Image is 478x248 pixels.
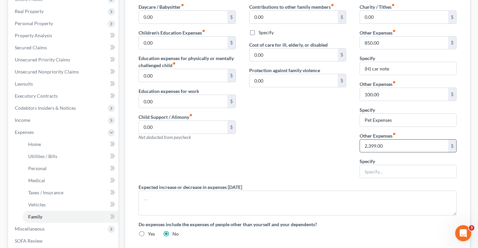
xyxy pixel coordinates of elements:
[139,37,227,49] input: --
[23,199,118,211] a: Vehicles
[338,11,346,23] div: $
[139,113,193,120] label: Child Support / Alimony
[28,190,63,195] span: Taxes / Insurance
[249,41,328,48] label: Cost of care for ill, elderly, or disabled
[360,132,396,139] label: Other Expenses
[172,62,176,65] i: fiber_manual_record
[9,30,118,42] a: Property Analysis
[139,184,242,191] label: Expected increase or decrease in expenses [DATE]
[9,54,118,66] a: Unsecured Priority Claims
[360,55,375,62] label: Specify
[448,11,456,23] div: $
[360,3,395,10] label: Charity / Tithes
[249,67,320,74] label: Protection against family violence
[392,132,396,136] i: fiber_manual_record
[391,3,395,7] i: fiber_manual_record
[139,121,227,134] input: --
[360,29,396,36] label: Other Expenses
[227,37,235,49] div: $
[15,20,53,26] span: Personal Property
[139,55,235,69] label: Education expenses for physically or mentally challenged child
[28,141,41,147] span: Home
[15,93,58,99] span: Executory Contracts
[148,231,155,237] label: Yes
[360,11,448,23] input: --
[28,153,57,159] span: Utilities / Bills
[249,3,334,10] label: Contributions to other family members
[448,37,456,49] div: $
[360,140,448,152] input: --
[250,49,338,61] input: --
[202,29,205,33] i: fiber_manual_record
[360,165,456,178] input: Specify...
[15,69,79,75] span: Unsecured Nonpriority Claims
[227,69,235,82] div: $
[139,95,227,108] input: --
[360,81,396,88] label: Other Expenses
[15,81,33,87] span: Lawsuits
[15,105,76,111] span: Codebtors Insiders & Notices
[181,3,184,7] i: fiber_manual_record
[9,42,118,54] a: Secured Claims
[139,69,227,82] input: --
[28,178,45,183] span: Medical
[9,235,118,247] a: SOFA Review
[15,57,70,62] span: Unsecured Priority Claims
[9,78,118,90] a: Lawsuits
[139,3,184,10] label: Daycare / Babysitter
[360,62,456,75] input: Specify...
[448,88,456,101] div: $
[392,29,396,33] i: fiber_manual_record
[392,81,396,84] i: fiber_manual_record
[28,165,47,171] span: Personal
[259,29,274,36] label: Specify
[338,49,346,61] div: $
[227,95,235,108] div: $
[15,238,43,244] span: SOFA Review
[139,135,191,140] span: Not deducted from paycheck
[23,138,118,150] a: Home
[15,45,47,50] span: Secured Claims
[9,90,118,102] a: Executory Contracts
[360,158,375,165] label: Specify
[469,225,474,231] span: 3
[15,33,52,38] span: Property Analysis
[28,214,42,219] span: Family
[139,11,227,23] input: --
[15,129,34,135] span: Expenses
[23,211,118,223] a: Family
[23,187,118,199] a: Taxes / Insurance
[250,11,338,23] input: --
[23,175,118,187] a: Medical
[15,226,45,232] span: Miscellaneous
[455,225,471,241] iframe: Intercom live chat
[28,202,46,207] span: Vehicles
[448,140,456,152] div: $
[139,29,205,36] label: Children's Education Expenses
[9,66,118,78] a: Unsecured Nonpriority Claims
[360,88,448,101] input: --
[331,3,334,7] i: fiber_manual_record
[23,150,118,162] a: Utilities / Bills
[227,11,235,23] div: $
[250,74,338,87] input: --
[23,162,118,175] a: Personal
[360,37,448,49] input: --
[172,231,179,237] label: No
[360,106,375,113] label: Specify
[227,121,235,134] div: $
[360,114,456,127] input: Specify...
[15,8,44,14] span: Real Property
[15,117,30,123] span: Income
[139,88,199,95] label: Education expenses for work
[139,221,457,228] label: Do expenses include the expenses of people other than yourself and your dependents?
[338,74,346,87] div: $
[189,113,193,117] i: fiber_manual_record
